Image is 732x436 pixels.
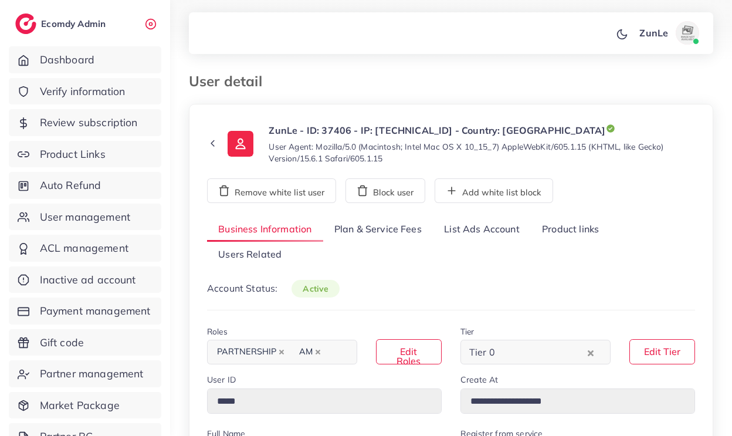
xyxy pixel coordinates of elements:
input: Search for option [327,343,342,361]
img: ic-user-info.36bf1079.svg [228,131,253,157]
a: logoEcomdy Admin [15,13,109,34]
label: User ID [207,374,236,386]
img: icon-tick.de4e08dc.svg [605,123,616,134]
a: Market Package [9,392,161,419]
span: Partner management [40,366,144,381]
label: Create At [460,374,498,386]
a: Auto Refund [9,172,161,199]
button: Clear Selected [588,346,594,359]
div: Search for option [207,340,357,364]
h2: Ecomdy Admin [41,18,109,29]
span: Auto Refund [40,178,101,193]
a: List Ads Account [433,217,531,242]
a: Inactive ad account [9,266,161,293]
span: Tier 0 [467,344,497,361]
a: Business Information [207,217,323,242]
button: Edit Tier [629,339,695,364]
img: avatar [676,21,699,45]
a: Product Links [9,141,161,168]
a: Product links [531,217,610,242]
a: Payment management [9,298,161,325]
p: ZunLe - ID: 37406 - IP: [TECHNICAL_ID] - Country: [GEOGRAPHIC_DATA] [269,123,695,137]
button: Remove white list user [207,178,336,203]
span: Market Package [40,398,120,413]
small: User Agent: Mozilla/5.0 (Macintosh; Intel Mac OS X 10_15_7) AppleWebKit/605.1.15 (KHTML, like Gec... [269,141,695,164]
a: Verify information [9,78,161,105]
a: ACL management [9,235,161,262]
button: Add white list block [435,178,553,203]
button: Deselect PARTNERSHIP [279,349,284,355]
p: Account Status: [207,281,340,296]
label: Roles [207,326,228,337]
button: Block user [345,178,425,203]
span: ACL management [40,241,128,256]
span: Dashboard [40,52,94,67]
p: ZunLe [639,26,668,40]
span: Review subscription [40,115,138,130]
span: Verify information [40,84,126,99]
a: Review subscription [9,109,161,136]
div: Search for option [460,340,611,364]
a: User management [9,204,161,231]
span: User management [40,209,130,225]
button: Edit Roles [376,339,442,364]
img: logo [15,13,36,34]
span: Product Links [40,147,106,162]
span: active [292,280,340,298]
span: AM [294,344,326,360]
a: ZunLeavatar [633,21,704,45]
span: PARTNERSHIP [212,344,290,360]
label: Tier [460,326,475,337]
span: Inactive ad account [40,272,136,288]
button: Deselect AM [315,349,321,355]
a: Dashboard [9,46,161,73]
a: Users Related [207,242,293,267]
a: Plan & Service Fees [323,217,433,242]
input: Search for option [499,343,585,361]
h3: User detail [189,73,272,90]
a: Gift code [9,329,161,356]
span: Gift code [40,335,84,350]
a: Partner management [9,360,161,387]
span: Payment management [40,303,151,319]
